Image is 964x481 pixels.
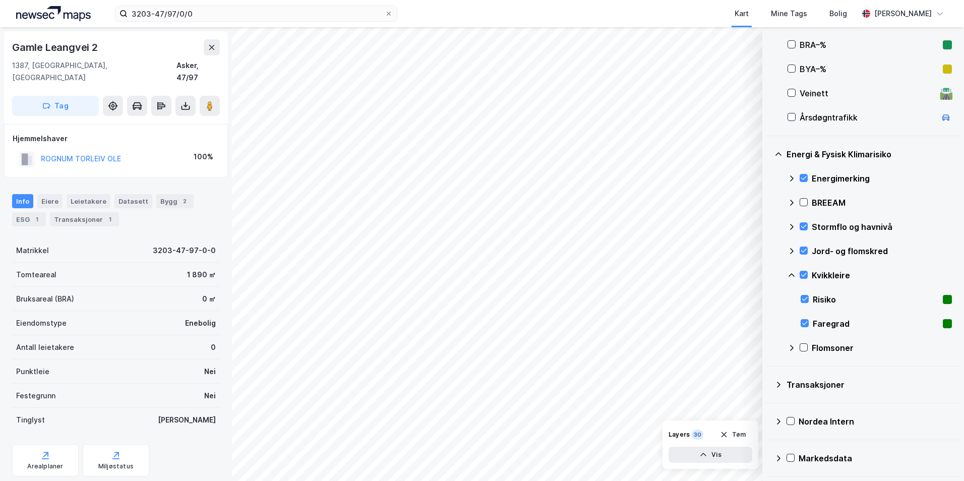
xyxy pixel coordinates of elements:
div: 1 [32,214,42,224]
div: Info [12,194,33,208]
div: Stormflo og havnivå [812,221,952,233]
div: Bruksareal (BRA) [16,293,74,305]
div: 30 [692,430,703,440]
div: Faregrad [813,318,939,330]
div: 0 [211,341,216,353]
div: Bygg [156,194,194,208]
div: Festegrunn [16,390,55,402]
div: BYA–% [800,63,939,75]
div: Transaksjoner [787,379,952,391]
div: Hjemmelshaver [13,133,219,145]
div: Eiendomstype [16,317,67,329]
div: Asker, 47/97 [176,59,220,84]
div: Mine Tags [771,8,807,20]
div: 🛣️ [939,87,953,100]
div: Miljøstatus [98,462,134,470]
button: Tøm [713,427,752,443]
div: Kvikkleire [812,269,952,281]
div: 3203-47-97-0-0 [153,245,216,257]
img: logo.a4113a55bc3d86da70a041830d287a7e.svg [16,6,91,21]
button: Vis [669,447,752,463]
div: Nei [204,366,216,378]
div: Nei [204,390,216,402]
div: 100% [194,151,213,163]
button: Tag [12,96,99,116]
div: Bolig [829,8,847,20]
div: Nordea Intern [799,415,952,428]
div: [PERSON_NAME] [874,8,932,20]
div: Flomsoner [812,342,952,354]
div: 2 [179,196,190,206]
div: Gamle Leangvei 2 [12,39,100,55]
div: Layers [669,431,690,439]
div: Markedsdata [799,452,952,464]
div: Arealplaner [27,462,63,470]
div: Tomteareal [16,269,56,281]
div: [PERSON_NAME] [158,414,216,426]
div: Energi & Fysisk Klimarisiko [787,148,952,160]
div: 0 ㎡ [202,293,216,305]
div: Datasett [114,194,152,208]
div: 1387, [GEOGRAPHIC_DATA], [GEOGRAPHIC_DATA] [12,59,176,84]
div: Punktleie [16,366,49,378]
div: Energimerking [812,172,952,185]
div: Antall leietakere [16,341,74,353]
div: BREEAM [812,197,952,209]
div: Leietakere [67,194,110,208]
div: Jord- og flomskred [812,245,952,257]
div: 1 [105,214,115,224]
div: Tinglyst [16,414,45,426]
iframe: Chat Widget [914,433,964,481]
div: BRA–% [800,39,939,51]
div: Årsdøgntrafikk [800,111,936,124]
div: Matrikkel [16,245,49,257]
div: 1 890 ㎡ [187,269,216,281]
div: Veinett [800,87,936,99]
div: Risiko [813,293,939,306]
div: ESG [12,212,46,226]
div: Eiere [37,194,63,208]
div: Kart [735,8,749,20]
div: Transaksjoner [50,212,119,226]
input: Søk på adresse, matrikkel, gårdeiere, leietakere eller personer [128,6,385,21]
div: Enebolig [185,317,216,329]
